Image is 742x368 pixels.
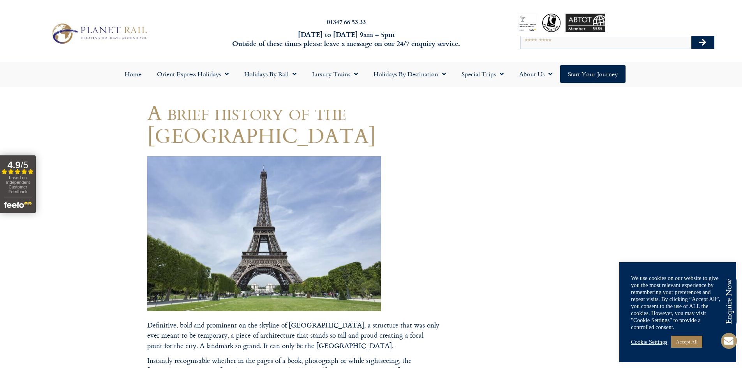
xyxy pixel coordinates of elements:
nav: Menu [4,65,738,83]
a: Start your Journey [560,65,626,83]
button: Search [691,36,714,49]
a: Orient Express Holidays [149,65,236,83]
h6: [DATE] to [DATE] 9am – 5pm Outside of these times please leave a message on our 24/7 enquiry serv... [200,30,493,48]
a: Cookie Settings [631,338,667,345]
a: Special Trips [454,65,511,83]
a: Luxury Trains [304,65,366,83]
a: Home [117,65,149,83]
a: Accept All [671,336,702,348]
a: Holidays by Destination [366,65,454,83]
img: Planet Rail Train Holidays Logo [48,21,150,46]
a: 01347 66 53 33 [327,17,366,26]
div: We use cookies on our website to give you the most relevant experience by remembering your prefer... [631,275,724,331]
a: Holidays by Rail [236,65,304,83]
a: About Us [511,65,560,83]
